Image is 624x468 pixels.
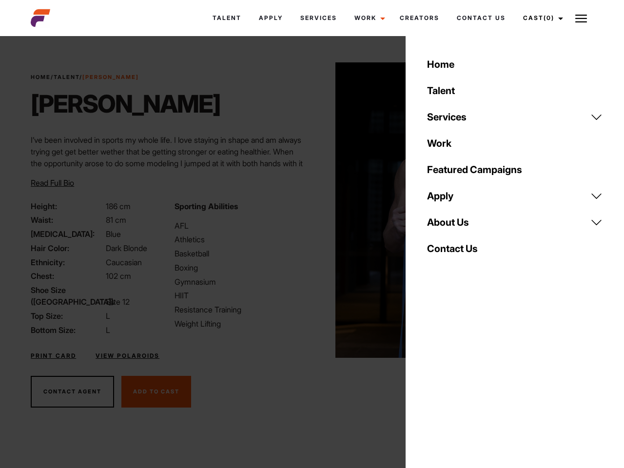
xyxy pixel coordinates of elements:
[133,388,179,395] span: Add To Cast
[31,256,104,268] span: Ethnicity:
[175,220,306,232] li: AFL
[121,376,191,408] button: Add To Cast
[31,8,50,28] img: cropped-aefm-brand-fav-22-square.png
[96,351,159,360] a: View Polaroids
[31,89,220,118] h1: [PERSON_NAME]
[106,271,131,281] span: 102 cm
[175,318,306,330] li: Weight Lifting
[421,235,608,262] a: Contact Us
[175,304,306,315] li: Resistance Training
[106,243,147,253] span: Dark Blonde
[175,234,306,245] li: Athletics
[421,51,608,78] a: Home
[31,214,104,226] span: Waist:
[421,183,608,209] a: Apply
[575,13,587,24] img: Burger icon
[31,74,51,80] a: Home
[514,5,569,31] a: Cast(0)
[31,270,104,282] span: Chest:
[544,14,554,21] span: (0)
[31,178,74,188] span: Read Full Bio
[31,324,104,336] span: Bottom Size:
[31,73,139,81] span: / /
[421,130,608,156] a: Work
[31,351,76,360] a: Print Card
[31,200,104,212] span: Height:
[421,104,608,130] a: Services
[421,209,608,235] a: About Us
[106,215,126,225] span: 81 cm
[175,262,306,273] li: Boxing
[31,242,104,254] span: Hair Color:
[391,5,448,31] a: Creators
[175,290,306,301] li: HIIT
[54,74,79,80] a: Talent
[106,297,130,307] span: Size 12
[175,276,306,288] li: Gymnasium
[421,78,608,104] a: Talent
[31,284,104,308] span: Shoe Size ([GEOGRAPHIC_DATA]):
[31,310,104,322] span: Top Size:
[346,5,391,31] a: Work
[31,376,114,408] button: Contact Agent
[421,156,608,183] a: Featured Campaigns
[175,248,306,259] li: Basketball
[31,177,74,189] button: Read Full Bio
[106,201,131,211] span: 186 cm
[82,74,139,80] strong: [PERSON_NAME]
[204,5,250,31] a: Talent
[31,228,104,240] span: [MEDICAL_DATA]:
[175,201,238,211] strong: Sporting Abilities
[106,257,142,267] span: Caucasian
[106,229,121,239] span: Blue
[106,325,110,335] span: L
[106,311,110,321] span: L
[250,5,292,31] a: Apply
[448,5,514,31] a: Contact Us
[31,134,306,216] p: I’ve been involved in sports my whole life. I love staying in shape and am always trying get get ...
[292,5,346,31] a: Services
